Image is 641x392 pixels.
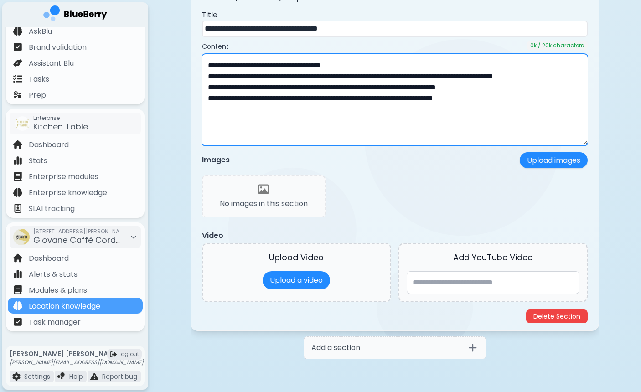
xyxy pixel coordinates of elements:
p: Location knowledge [29,301,100,312]
label: Upload a video [263,271,330,289]
img: file icon [13,26,22,36]
span: [STREET_ADDRESS][PERSON_NAME] [33,228,124,235]
div: 0 k / 20k characters [527,41,588,50]
img: company thumbnail [15,116,30,131]
p: SLAI tracking [29,203,75,214]
p: AskBlu [29,26,52,37]
img: file icon [57,372,66,381]
img: file icon [13,90,22,99]
p: Images [202,155,230,165]
img: company thumbnail [13,229,30,245]
p: Help [69,372,83,381]
p: Dashboard [29,139,69,150]
img: file icon [13,58,22,67]
img: file icon [13,269,22,279]
span: Log out [119,351,139,358]
img: file icon [13,317,22,326]
p: Modules & plans [29,285,87,296]
p: Assistant Blu [29,58,74,69]
img: file icon [13,301,22,310]
span: Kitchen Table [33,121,88,132]
p: Alerts & stats [29,269,78,280]
p: [PERSON_NAME][EMAIL_ADDRESS][DOMAIN_NAME] [10,359,144,366]
img: file icon [90,372,98,381]
p: Report bug [102,372,137,381]
span: Giovane Caffè Cordova [33,234,131,246]
img: file icon [13,42,22,52]
img: file icon [13,74,22,83]
span: Enterprise [33,114,88,122]
p: No images in this section [220,198,308,209]
img: file icon [13,253,22,263]
img: file icon [13,188,22,197]
button: Delete Section [526,309,588,323]
p: Stats [29,155,47,166]
p: Add a section [311,342,360,353]
img: No images [258,184,269,195]
img: file icon [12,372,21,381]
img: file icon [13,204,22,213]
h3: Add YouTube Video [407,251,579,264]
p: Tasks [29,74,49,85]
p: Brand validation [29,42,87,53]
p: Enterprise knowledge [29,187,107,198]
img: file icon [13,140,22,149]
img: file icon [13,156,22,165]
p: Title [202,10,588,21]
p: Dashboard [29,253,69,264]
img: company logo [43,5,107,24]
p: Enterprise modules [29,171,98,182]
img: file icon [13,172,22,181]
h3: Upload Video [210,251,383,264]
img: logout [110,351,117,358]
p: Settings [24,372,50,381]
img: file icon [13,285,22,294]
p: Task manager [29,317,81,328]
p: [PERSON_NAME] [PERSON_NAME] [10,350,144,358]
button: Upload images [520,152,588,168]
p: Prep [29,90,46,101]
label: Content [202,42,229,51]
p: Video [202,230,223,241]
